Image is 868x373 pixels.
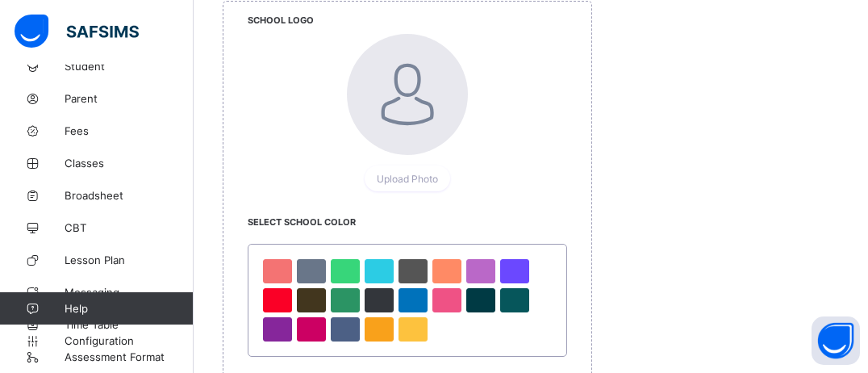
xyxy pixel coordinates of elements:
[65,221,194,234] span: CBT
[65,254,194,266] span: Lesson Plan
[65,189,194,202] span: Broadsheet
[65,157,194,170] span: Classes
[65,350,194,363] span: Assessment Format
[65,286,194,299] span: Messaging
[15,15,139,48] img: safsims
[248,216,356,228] span: Select School Color
[65,302,193,315] span: Help
[65,60,194,73] span: Student
[65,334,193,347] span: Configuration
[377,173,438,185] span: Upload Photo
[248,15,314,26] span: School Logo
[65,124,194,137] span: Fees
[65,92,194,105] span: Parent
[812,316,860,365] button: Open asap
